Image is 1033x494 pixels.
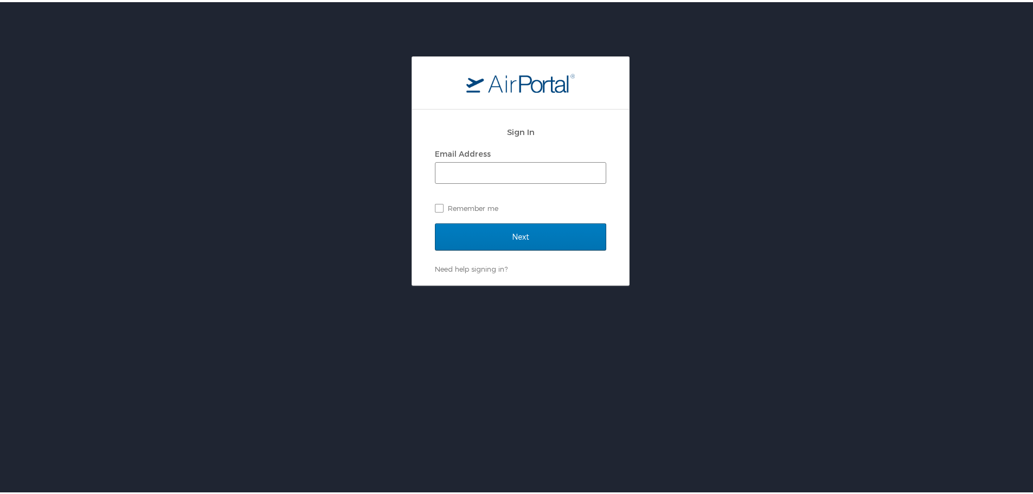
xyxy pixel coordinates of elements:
label: Remember me [435,198,606,214]
input: Next [435,221,606,248]
a: Need help signing in? [435,262,508,271]
label: Email Address [435,147,491,156]
img: logo [466,71,575,91]
h2: Sign In [435,124,606,136]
